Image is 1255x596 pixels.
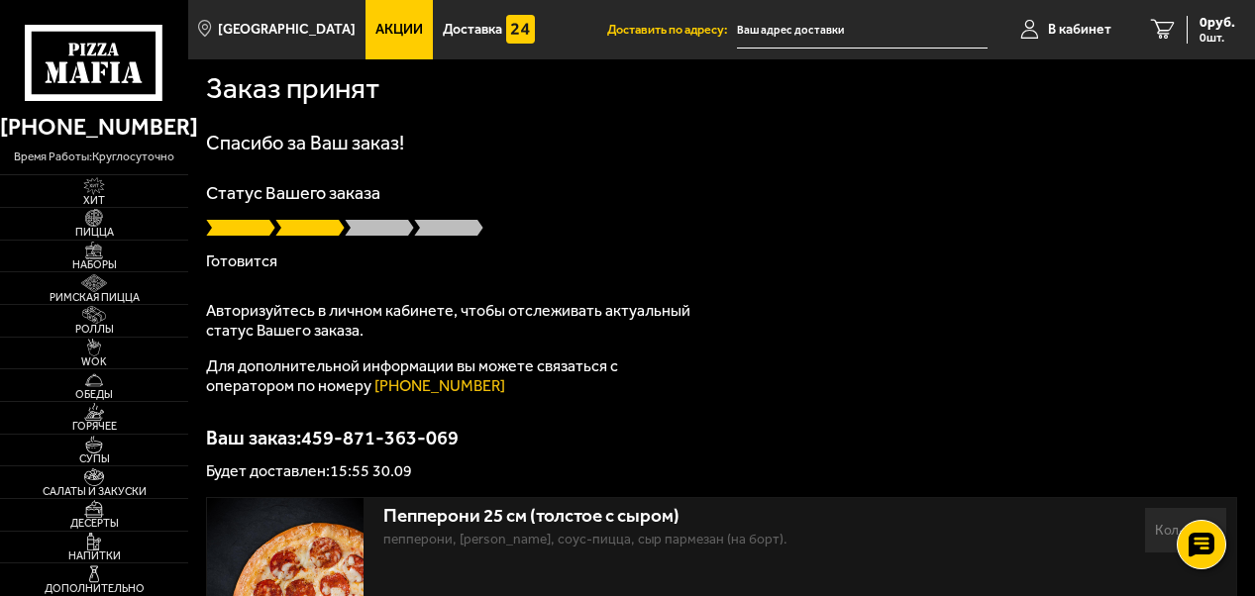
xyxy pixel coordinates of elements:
[383,505,866,528] div: Пепперони 25 см (толстое с сыром)
[206,74,379,104] h1: Заказ принят
[206,253,1237,269] p: Готовится
[607,24,737,37] span: Доставить по адресу:
[206,463,1237,479] p: Будет доставлен: 15:55 30.09
[206,184,1237,202] p: Статус Вашего заказа
[206,133,1237,152] h1: Спасибо за Ваш заказ!
[737,12,988,49] input: Ваш адрес доставки
[383,531,866,548] p: пепперони, [PERSON_NAME], соус-пицца, сыр пармезан (на борт).
[1200,32,1235,44] span: 0 шт.
[1200,16,1235,30] span: 0 руб.
[506,15,536,45] img: 15daf4d41897b9f0e9f617042186c801.svg
[374,376,505,395] a: [PHONE_NUMBER]
[443,23,502,37] span: Доставка
[375,23,423,37] span: Акции
[206,428,1237,447] p: Ваш заказ: 459-871-363-069
[218,23,356,37] span: [GEOGRAPHIC_DATA]
[206,301,701,341] p: Авторизуйтесь в личном кабинете, чтобы отслеживать актуальный статус Вашего заказа.
[1155,518,1216,543] div: Кол-во:
[206,356,701,396] p: Для дополнительной информации вы можете связаться с оператором по номеру
[1048,23,1111,37] span: В кабинет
